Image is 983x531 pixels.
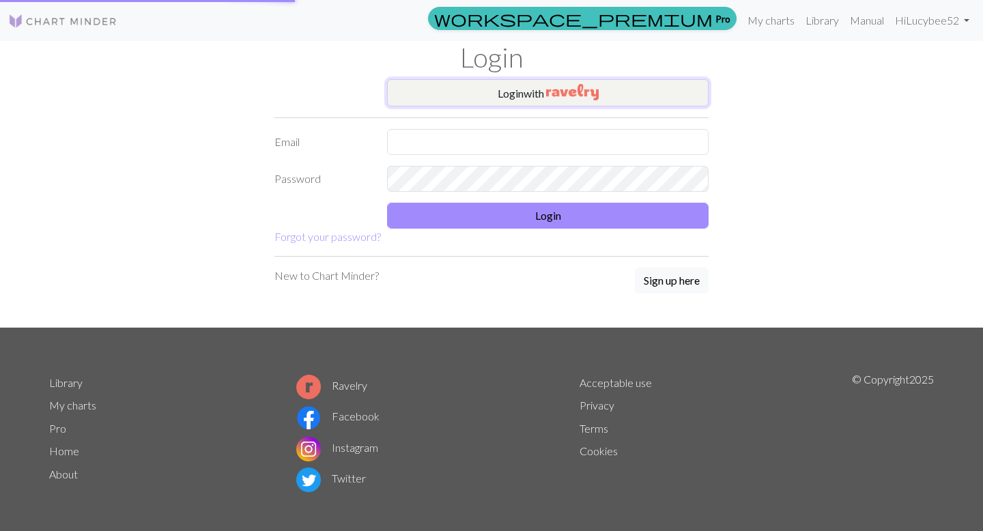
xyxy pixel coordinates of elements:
a: Pro [49,422,66,435]
img: Ravelry [546,84,599,100]
a: About [49,468,78,480]
a: Cookies [580,444,618,457]
img: Ravelry logo [296,375,321,399]
label: Email [266,129,379,155]
label: Password [266,166,379,192]
a: Pro [428,7,737,30]
a: Facebook [296,410,380,422]
p: © Copyright 2025 [852,371,934,496]
span: workspace_premium [434,9,713,28]
img: Logo [8,13,117,29]
h1: Login [41,41,942,74]
a: Sign up here [635,268,709,295]
a: Twitter [296,472,366,485]
img: Twitter logo [296,468,321,492]
img: Instagram logo [296,437,321,461]
a: Forgot your password? [274,230,381,243]
a: Home [49,444,79,457]
a: Library [49,376,83,389]
a: Terms [580,422,608,435]
a: Ravelry [296,379,367,392]
a: HiLucybee52 [889,7,975,34]
a: Library [800,7,844,34]
button: Login [387,203,709,229]
a: Instagram [296,441,378,454]
p: New to Chart Minder? [274,268,379,284]
a: Acceptable use [580,376,652,389]
a: My charts [742,7,800,34]
a: Privacy [580,399,614,412]
a: Manual [844,7,889,34]
img: Facebook logo [296,405,321,430]
a: My charts [49,399,96,412]
button: Sign up here [635,268,709,293]
button: Loginwith [387,79,709,106]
